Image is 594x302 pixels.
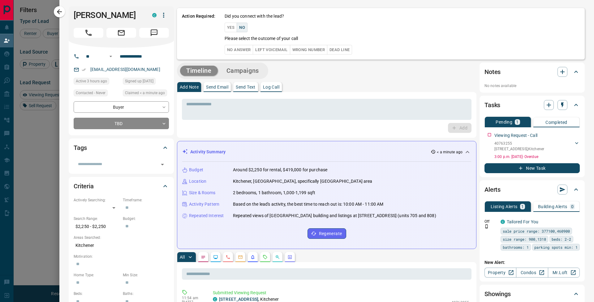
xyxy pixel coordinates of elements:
[74,140,169,155] div: Tags
[139,28,169,38] span: Message
[521,204,524,209] p: 1
[74,272,120,278] p: Home Type:
[494,139,580,153] div: 40763255[STREET_ADDRESS],Kitchener
[180,255,185,259] p: All
[220,66,265,76] button: Campaigns
[290,45,327,55] button: Wrong Number
[74,101,169,113] div: Buyer
[123,78,169,86] div: Wed Apr 09 2025
[182,146,471,158] div: Activity Summary< a minute ago
[238,255,243,260] svg: Emails
[496,120,512,124] p: Pending
[225,13,284,20] p: Did you connect with the lead?
[253,45,290,55] button: Left Voicemail
[233,201,384,208] p: Based on the lead's activity, the best time to reach out is: 10:00 AM - 11:00 AM
[538,204,567,209] p: Building Alerts
[152,13,157,17] div: condos.ca
[74,28,103,38] span: Call
[201,255,206,260] svg: Notes
[158,160,167,169] button: Open
[503,228,570,234] span: sale price range: 377100,460900
[233,167,327,173] p: Around $2,250 for rental, $419,000 for purchase
[484,98,580,112] div: Tasks
[125,78,153,84] span: Signed up [DATE]
[484,83,580,89] p: No notes available
[123,197,169,203] p: Timeframe:
[74,78,120,86] div: Wed Oct 15 2025
[74,179,169,194] div: Criteria
[225,35,298,42] p: Please select the outcome of your call
[501,220,505,224] div: condos.ca
[74,143,87,153] h2: Tags
[233,212,436,219] p: Repeated views of [GEOGRAPHIC_DATA] building and listings at [STREET_ADDRESS] (units 705 and 808)
[494,141,544,146] p: 40763255
[308,228,346,239] button: Regenerate
[233,190,315,196] p: 2 bedrooms, 1 bathroom, 1,000-1,199 sqft
[180,85,199,89] p: Add Note
[507,219,538,224] a: Tailored For You
[503,236,546,242] span: size range: 900,1318
[225,23,237,32] button: Yes
[74,10,143,20] h1: [PERSON_NAME]
[189,178,206,185] p: Location
[74,291,120,296] p: Beds:
[503,244,529,250] span: bathrooms: 1
[327,45,352,55] button: Dead Line
[263,85,279,89] p: Log Call
[123,291,169,296] p: Baths:
[125,90,165,96] span: Claimed < a minute ago
[182,296,204,300] p: 11:54 am
[74,254,169,259] p: Motivation:
[534,244,578,250] span: parking spots min: 1
[437,149,463,155] p: < a minute ago
[189,190,216,196] p: Size & Rooms
[74,197,120,203] p: Actively Searching:
[74,221,120,232] p: $2,250 - $2,250
[484,287,580,301] div: Showings
[484,163,580,173] button: New Task
[494,146,544,152] p: [STREET_ADDRESS] , Kitchener
[123,216,169,221] p: Budget:
[189,167,203,173] p: Budget
[123,272,169,278] p: Min Size:
[213,255,218,260] svg: Lead Browsing Activity
[182,13,215,55] p: Action Required:
[237,23,247,32] button: No
[275,255,280,260] svg: Opportunities
[484,100,500,110] h2: Tasks
[74,235,169,240] p: Areas Searched:
[484,259,580,266] p: New Alert:
[236,85,256,89] p: Send Text
[123,90,169,98] div: Wed Oct 15 2025
[250,255,255,260] svg: Listing Alerts
[90,67,160,72] a: [EMAIL_ADDRESS][DOMAIN_NAME]
[219,297,258,302] a: [STREET_ADDRESS]
[226,255,230,260] svg: Calls
[571,204,574,209] p: 0
[189,212,224,219] p: Repeated Interest
[74,118,169,129] div: TBD
[189,201,219,208] p: Activity Pattern
[233,178,372,185] p: Kitchener, [GEOGRAPHIC_DATA], specifically [GEOGRAPHIC_DATA] area
[74,216,120,221] p: Search Range:
[484,182,580,197] div: Alerts
[484,185,501,195] h2: Alerts
[484,64,580,79] div: Notes
[213,290,469,296] p: Submitted Viewing Request
[545,120,567,125] p: Completed
[74,181,94,191] h2: Criteria
[74,240,169,251] p: Kitchener
[494,154,580,160] p: 3:00 p.m. [DATE] - Overdue
[552,236,571,242] span: beds: 2-2
[548,268,580,278] a: Mr.Loft
[107,53,114,60] button: Open
[516,120,519,124] p: 1
[76,90,105,96] span: Contacted - Never
[225,45,253,55] button: No Answer
[106,28,136,38] span: Email
[484,67,501,77] h2: Notes
[82,68,86,72] svg: Email Verified
[180,66,218,76] button: Timeline
[287,255,292,260] svg: Agent Actions
[76,78,107,84] span: Active 3 hours ago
